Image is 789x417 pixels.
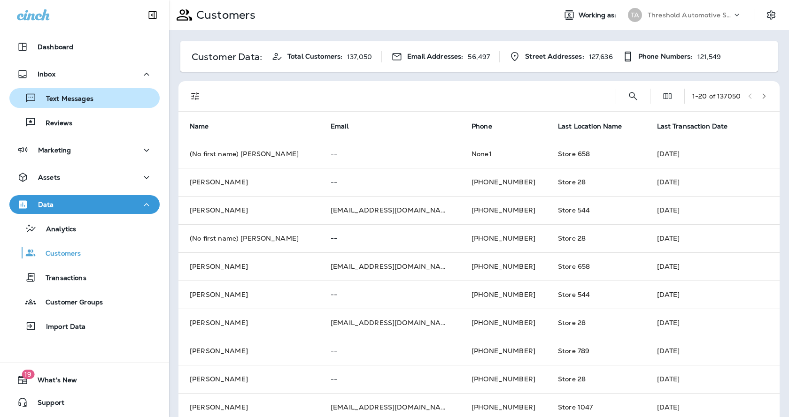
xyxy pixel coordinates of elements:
[28,399,64,410] span: Support
[331,122,361,130] span: Email
[589,53,613,61] p: 127,636
[331,178,449,186] p: --
[38,146,71,154] p: Marketing
[178,281,319,309] td: [PERSON_NAME]
[319,196,460,224] td: [EMAIL_ADDRESS][DOMAIN_NAME]
[178,365,319,393] td: [PERSON_NAME]
[628,8,642,22] div: TA
[9,195,160,214] button: Data
[558,403,593,411] span: Store 1047
[9,65,160,83] button: Inbox
[648,11,732,19] p: Threshold Automotive Service dba Grease Monkey
[558,150,590,158] span: Store 658
[192,53,262,61] p: Customer Data:
[193,8,255,22] p: Customers
[38,174,60,181] p: Assets
[407,53,463,61] span: Email Addresses:
[36,274,86,283] p: Transactions
[178,252,319,281] td: [PERSON_NAME]
[38,43,73,51] p: Dashboard
[472,122,504,130] span: Phone
[558,122,634,130] span: Last Location Name
[9,113,160,132] button: Reviews
[460,140,547,168] td: None1
[558,206,590,214] span: Store 544
[579,11,619,19] span: Working as:
[9,267,160,287] button: Transactions
[558,318,586,327] span: Store 28
[646,224,780,252] td: [DATE]
[460,309,547,337] td: [PHONE_NUMBER]
[38,201,54,208] p: Data
[646,196,780,224] td: [DATE]
[36,298,103,307] p: Customer Groups
[646,309,780,337] td: [DATE]
[460,281,547,309] td: [PHONE_NUMBER]
[331,347,449,355] p: --
[657,122,728,130] span: Last Transaction Date
[9,243,160,263] button: Customers
[319,252,460,281] td: [EMAIL_ADDRESS][DOMAIN_NAME]
[558,122,622,130] span: Last Location Name
[763,7,780,23] button: Settings
[558,178,586,186] span: Store 28
[186,87,205,106] button: Filters
[9,141,160,159] button: Marketing
[331,150,449,158] p: --
[646,168,780,196] td: [DATE]
[472,122,492,130] span: Phone
[178,224,319,252] td: (No first name) [PERSON_NAME]
[9,168,160,187] button: Assets
[36,250,81,258] p: Customers
[190,122,209,130] span: Name
[38,70,55,78] p: Inbox
[646,252,780,281] td: [DATE]
[36,119,72,128] p: Reviews
[624,87,642,106] button: Search Customers
[646,140,780,168] td: [DATE]
[460,365,547,393] td: [PHONE_NUMBER]
[558,375,586,383] span: Store 28
[37,225,76,234] p: Analytics
[558,290,590,299] span: Store 544
[9,88,160,108] button: Text Messages
[178,168,319,196] td: [PERSON_NAME]
[9,38,160,56] button: Dashboard
[28,376,77,387] span: What's New
[22,370,34,379] span: 19
[460,196,547,224] td: [PHONE_NUMBER]
[468,53,490,61] p: 56,497
[287,53,342,61] span: Total Customers:
[9,316,160,336] button: Import Data
[646,337,780,365] td: [DATE]
[657,122,740,130] span: Last Transaction Date
[460,252,547,281] td: [PHONE_NUMBER]
[697,53,721,61] p: 121,549
[460,337,547,365] td: [PHONE_NUMBER]
[646,365,780,393] td: [DATE]
[178,196,319,224] td: [PERSON_NAME]
[190,122,221,130] span: Name
[9,219,160,238] button: Analytics
[178,140,319,168] td: (No first name) [PERSON_NAME]
[178,309,319,337] td: [PERSON_NAME]
[178,337,319,365] td: [PERSON_NAME]
[646,281,780,309] td: [DATE]
[347,53,372,61] p: 137,050
[692,92,741,100] div: 1 - 20 of 137050
[9,292,160,311] button: Customer Groups
[558,234,586,243] span: Store 28
[37,323,86,332] p: Import Data
[319,309,460,337] td: [EMAIL_ADDRESS][DOMAIN_NAME]
[460,224,547,252] td: [PHONE_NUMBER]
[460,168,547,196] td: [PHONE_NUMBER]
[331,291,449,298] p: --
[331,122,348,130] span: Email
[558,262,590,271] span: Store 658
[37,95,93,104] p: Text Messages
[638,53,693,61] span: Phone Numbers:
[9,393,160,412] button: Support
[558,347,589,355] span: Store 789
[9,371,160,389] button: 19What's New
[331,375,449,383] p: --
